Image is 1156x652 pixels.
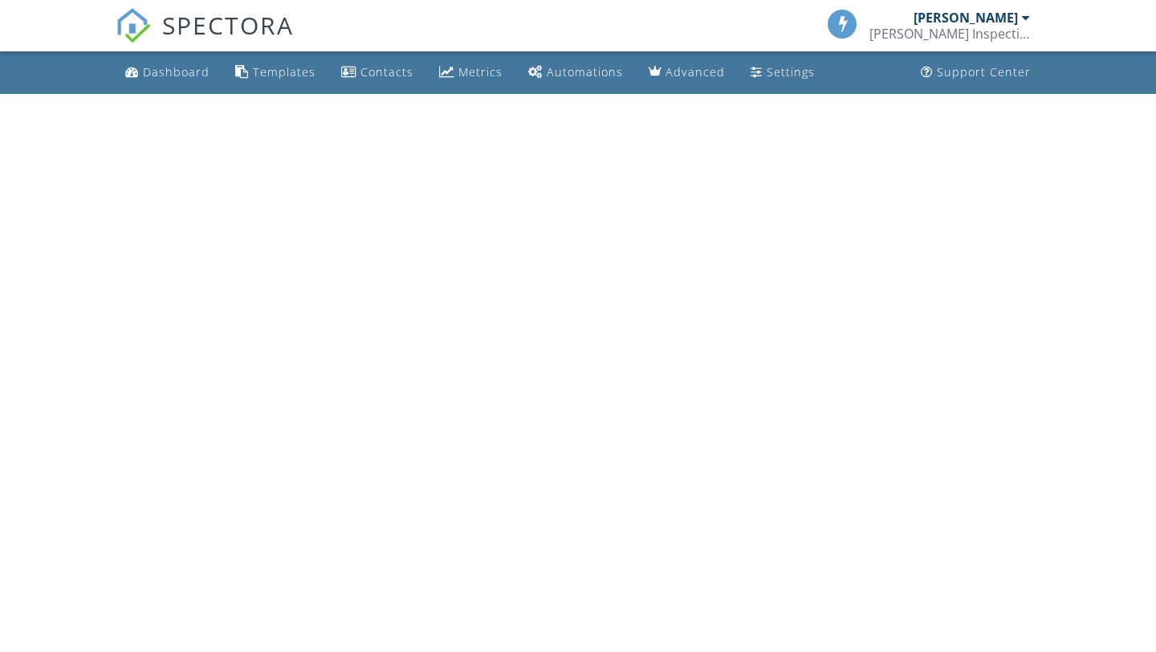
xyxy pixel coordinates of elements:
[547,64,623,79] div: Automations
[116,8,151,43] img: The Best Home Inspection Software - Spectora
[914,10,1018,26] div: [PERSON_NAME]
[642,58,731,88] a: Advanced
[744,58,821,88] a: Settings
[869,26,1030,42] div: Jiles Inspections, LLC
[229,58,322,88] a: Templates
[119,58,216,88] a: Dashboard
[116,22,294,55] a: SPECTORA
[433,58,509,88] a: Metrics
[458,64,503,79] div: Metrics
[253,64,315,79] div: Templates
[666,64,725,79] div: Advanced
[162,8,294,42] span: SPECTORA
[914,58,1037,88] a: Support Center
[143,64,210,79] div: Dashboard
[767,64,815,79] div: Settings
[522,58,629,88] a: Automations (Basic)
[335,58,420,88] a: Contacts
[360,64,413,79] div: Contacts
[937,64,1031,79] div: Support Center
